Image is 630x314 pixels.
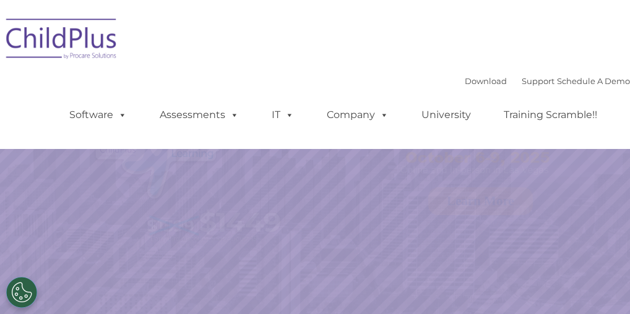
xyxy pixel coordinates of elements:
[409,103,483,127] a: University
[6,277,37,308] button: Cookies Settings
[522,76,554,86] a: Support
[465,76,507,86] a: Download
[465,76,630,86] font: |
[428,187,533,215] a: Learn More
[557,76,630,86] a: Schedule A Demo
[314,103,401,127] a: Company
[147,103,251,127] a: Assessments
[491,103,610,127] a: Training Scramble!!
[57,103,139,127] a: Software
[259,103,306,127] a: IT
